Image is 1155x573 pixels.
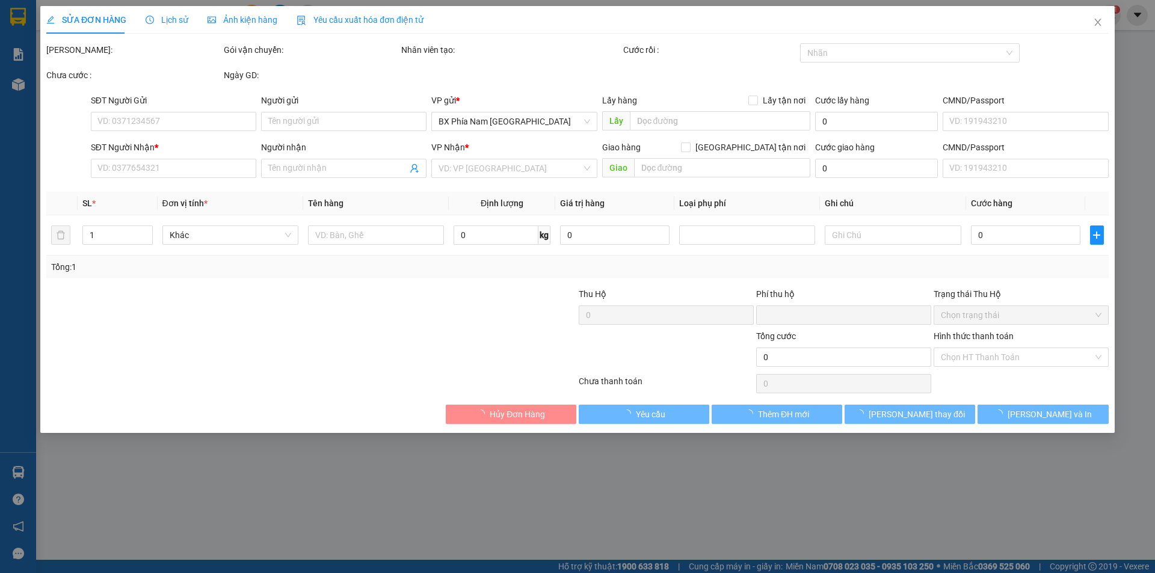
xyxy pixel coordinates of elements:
span: Đơn vị tính [162,198,208,208]
div: Cước rồi : [623,43,798,57]
span: loading [994,409,1008,418]
button: [PERSON_NAME] thay đổi [845,405,975,424]
button: plus [1090,225,1103,245]
span: Lịch sử [146,15,188,25]
img: icon [297,16,306,25]
label: Hình thức thanh toán [934,331,1014,341]
div: Chưa thanh toán [577,375,755,396]
span: Thêm ĐH mới [758,408,809,421]
div: Người gửi [261,94,427,107]
input: Ghi Chú [825,225,961,245]
div: [PERSON_NAME]: [46,43,221,57]
button: Close [1081,6,1115,40]
span: kg [538,225,550,245]
span: Tổng cước [756,331,796,341]
span: Giao [602,158,634,177]
span: Lấy [602,111,630,130]
div: Chưa cước : [46,69,221,82]
label: Cước lấy hàng [815,96,869,105]
th: Ghi chú [821,192,966,215]
span: Yêu cầu xuất hóa đơn điện tử [297,15,423,25]
div: Phí thu hộ [756,287,931,305]
div: CMND/Passport [943,94,1108,107]
button: Hủy Đơn Hàng [446,405,576,424]
input: Dọc đường [630,111,810,130]
span: Giá trị hàng [560,198,605,208]
span: Lấy hàng [602,96,637,105]
span: Hủy Đơn Hàng [490,408,545,421]
span: Khác [170,226,291,244]
span: [PERSON_NAME] và In [1008,408,1092,421]
span: loading [855,409,869,418]
button: Thêm ĐH mới [712,405,842,424]
div: Ngày GD: [224,69,399,82]
div: VP gửi [432,94,597,107]
span: Giao hàng [602,142,641,152]
div: Trạng thái Thu Hộ [934,287,1109,301]
button: Yêu cầu [579,405,709,424]
span: Ảnh kiện hàng [208,15,277,25]
span: Tên hàng [308,198,343,208]
input: Dọc đường [634,158,810,177]
span: picture [208,16,216,24]
div: SĐT Người Nhận [91,141,256,154]
input: VD: Bàn, Ghế [308,225,444,245]
input: Cước giao hàng [815,159,938,178]
span: clock-circle [146,16,154,24]
button: delete [51,225,70,245]
span: SL [83,198,93,208]
span: Định lượng [481,198,523,208]
span: [PERSON_NAME] thay đổi [869,408,965,421]
div: Nhân viên tạo: [401,43,621,57]
th: Loại phụ phí [674,192,820,215]
span: close [1093,17,1103,27]
div: Gói vận chuyển: [224,43,399,57]
span: Thu Hộ [579,289,606,299]
span: loading [745,409,758,418]
span: Cước hàng [971,198,1012,208]
span: Lấy tận nơi [758,94,810,107]
button: [PERSON_NAME] và In [978,405,1109,424]
div: CMND/Passport [943,141,1108,154]
span: user-add [410,164,420,173]
span: Chọn trạng thái [941,306,1101,324]
span: Yêu cầu [636,408,665,421]
span: BX Phía Nam Nha Trang [439,112,590,130]
span: VP Nhận [432,142,466,152]
div: Tổng: 1 [51,260,446,274]
span: edit [46,16,55,24]
span: SỬA ĐƠN HÀNG [46,15,126,25]
span: plus [1091,230,1103,240]
span: [GEOGRAPHIC_DATA] tận nơi [691,141,810,154]
label: Cước giao hàng [815,142,875,152]
input: Cước lấy hàng [815,112,938,131]
div: SĐT Người Gửi [91,94,256,107]
div: Người nhận [261,141,427,154]
span: loading [476,409,490,418]
span: loading [623,409,636,418]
